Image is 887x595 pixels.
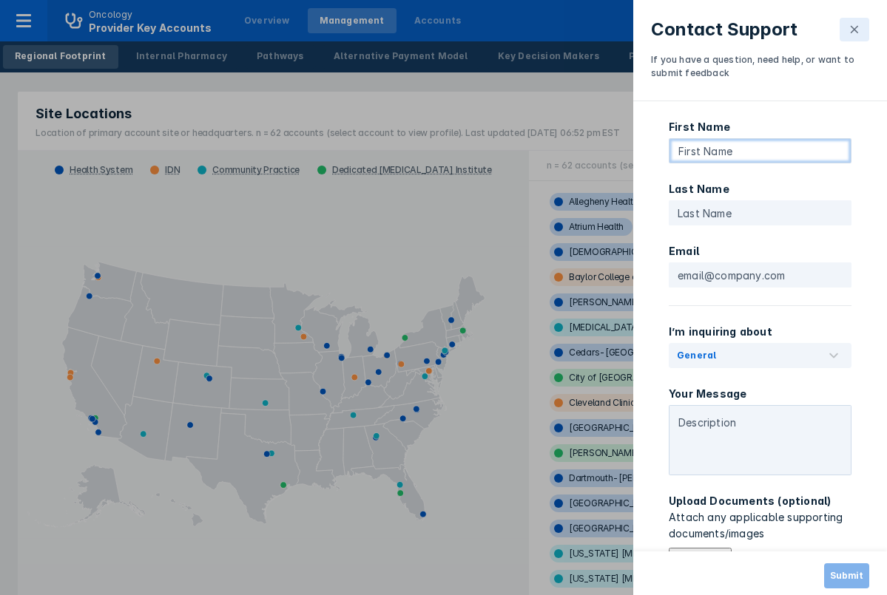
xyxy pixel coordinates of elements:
[677,349,716,362] div: General
[651,19,797,40] p: Contact Support
[669,243,851,259] p: Email
[669,548,870,563] input: Upload Documents (optional)Attach any applicable supporting documents/images
[669,509,870,542] p: Attach any applicable supporting documents/images
[669,181,851,197] p: Last Name
[669,262,851,288] input: email@company.com
[669,138,851,163] input: First Name
[669,324,851,340] p: I’m inquiring about
[669,493,870,509] p: Upload Documents (optional)
[669,386,851,402] p: Your Message
[669,119,851,135] p: First Name
[824,563,869,588] button: Submit
[669,200,851,225] input: Last Name
[651,53,869,80] p: If you have a question, need help, or want to submit feedback
[719,348,722,363] input: General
